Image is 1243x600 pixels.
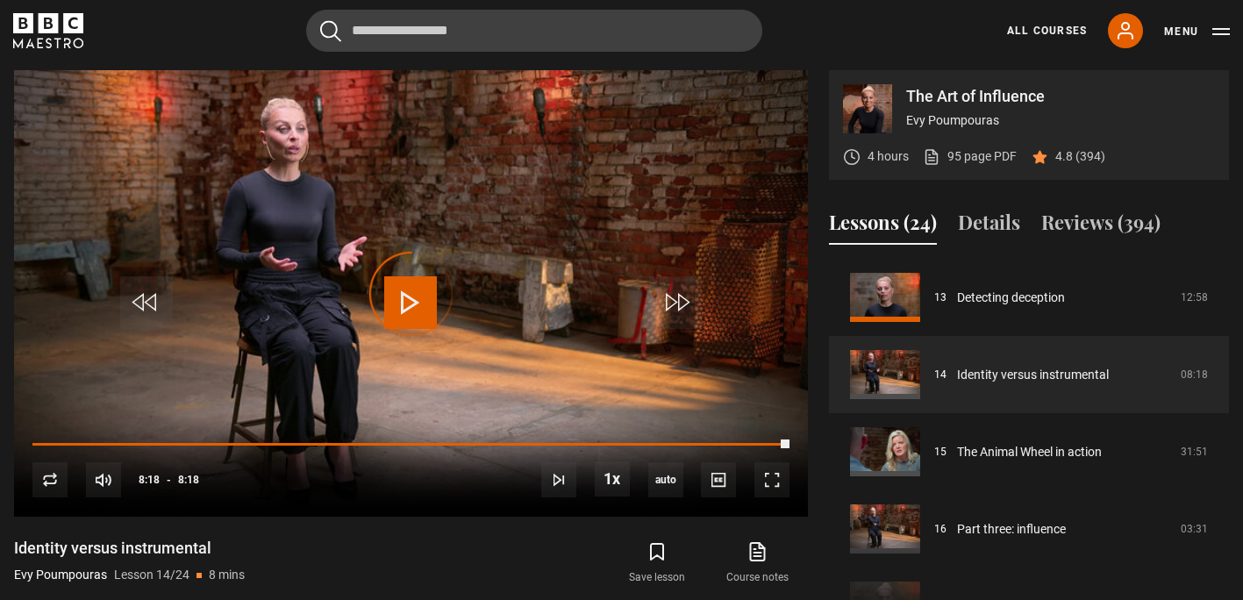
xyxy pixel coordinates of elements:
button: Next Lesson [541,462,576,497]
div: Progress Bar [32,443,789,446]
p: Lesson 14/24 [114,566,189,584]
button: Mute [86,462,121,497]
a: Identity versus instrumental [957,366,1109,384]
span: - [167,474,171,486]
p: The Art of Influence [906,89,1215,104]
a: The Animal Wheel in action [957,443,1102,461]
a: Part three: influence [957,520,1066,539]
video-js: Video Player [14,70,808,517]
h1: Identity versus instrumental [14,538,245,559]
button: Fullscreen [754,462,789,497]
svg: BBC Maestro [13,13,83,48]
div: Current quality: 1080p [648,462,683,497]
button: Submit the search query [320,20,341,42]
a: Course notes [708,538,808,589]
span: 8:18 [139,464,160,496]
button: Reviews (394) [1041,208,1161,245]
p: 8 mins [209,566,245,584]
input: Search [306,10,762,52]
p: 4.8 (394) [1055,147,1105,166]
button: Captions [701,462,736,497]
button: Playback Rate [595,461,630,496]
a: 95 page PDF [923,147,1017,166]
button: Toggle navigation [1164,23,1230,40]
a: Detecting deception [957,289,1065,307]
button: Details [958,208,1020,245]
p: Evy Poumpouras [14,566,107,584]
p: Evy Poumpouras [906,111,1215,130]
span: auto [648,462,683,497]
button: Save lesson [607,538,707,589]
button: Replay [32,462,68,497]
button: Lessons (24) [829,208,937,245]
a: All Courses [1007,23,1087,39]
p: 4 hours [868,147,909,166]
span: 8:18 [178,464,199,496]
